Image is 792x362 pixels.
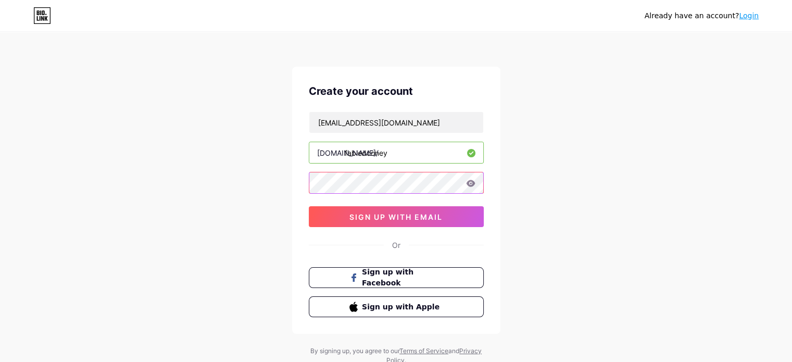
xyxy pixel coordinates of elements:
button: sign up with email [309,206,484,227]
input: Email [309,112,483,133]
input: username [309,142,483,163]
a: Login [739,11,759,20]
span: sign up with email [349,213,443,221]
div: Create your account [309,83,484,99]
button: Sign up with Facebook [309,267,484,288]
div: Already have an account? [645,10,759,21]
span: Sign up with Facebook [362,267,443,289]
div: Or [392,240,400,251]
div: [DOMAIN_NAME]/ [317,147,379,158]
button: Sign up with Apple [309,296,484,317]
a: Terms of Service [399,347,448,355]
span: Sign up with Apple [362,302,443,313]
